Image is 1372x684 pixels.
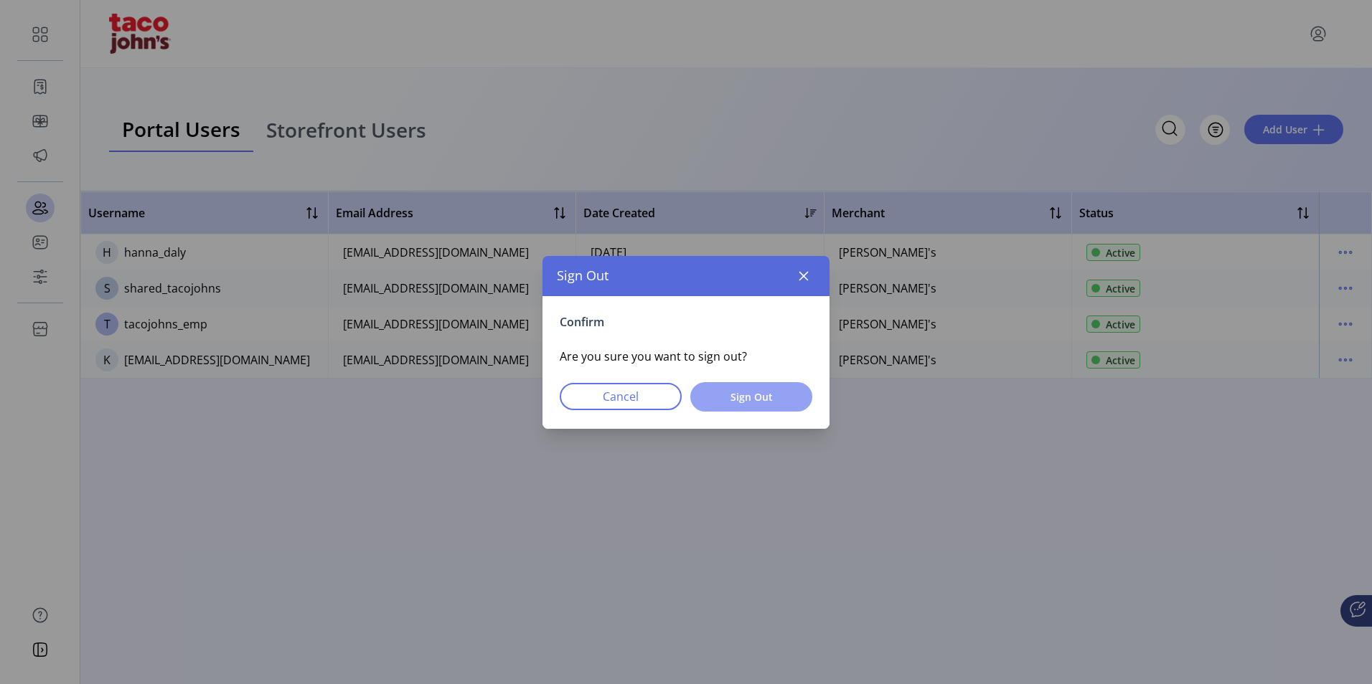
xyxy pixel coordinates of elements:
[690,382,812,412] button: Sign Out
[578,388,663,405] span: Cancel
[560,383,682,410] button: Cancel
[560,313,812,331] p: Confirm
[709,389,794,404] span: Sign Out
[557,266,609,285] span: Sign Out
[560,348,812,365] p: Are you sure you want to sign out?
